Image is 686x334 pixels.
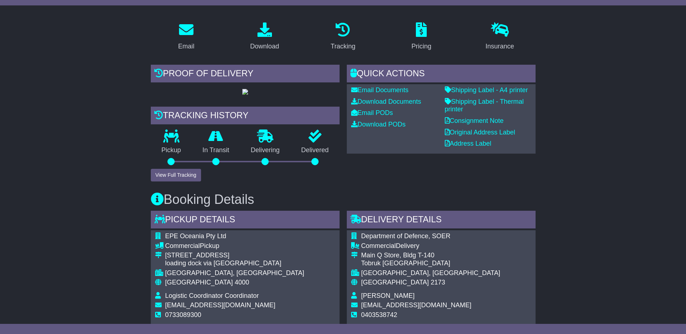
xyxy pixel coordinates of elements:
[151,169,201,181] button: View Full Tracking
[361,279,429,286] span: [GEOGRAPHIC_DATA]
[486,42,514,51] div: Insurance
[361,260,500,267] div: Tobruk [GEOGRAPHIC_DATA]
[445,129,515,136] a: Original Address Label
[445,117,504,124] a: Consignment Note
[165,301,276,309] span: [EMAIL_ADDRESS][DOMAIN_NAME]
[351,86,409,94] a: Email Documents
[246,20,284,54] a: Download
[431,279,445,286] span: 2173
[165,260,304,267] div: loading dock via [GEOGRAPHIC_DATA]
[165,232,226,240] span: EPE Oceania Pty Ltd
[412,42,431,51] div: Pricing
[361,292,415,299] span: [PERSON_NAME]
[407,20,436,54] a: Pricing
[235,279,249,286] span: 4000
[290,146,340,154] p: Delivered
[361,242,500,250] div: Delivery
[151,65,340,84] div: Proof of Delivery
[351,121,406,128] a: Download PODs
[361,301,472,309] span: [EMAIL_ADDRESS][DOMAIN_NAME]
[347,211,536,230] div: Delivery Details
[242,89,248,95] img: GetPodImage
[165,269,304,277] div: [GEOGRAPHIC_DATA], [GEOGRAPHIC_DATA]
[165,311,201,318] span: 0733089300
[351,98,421,105] a: Download Documents
[361,252,500,260] div: Main Q Store, Bldg T-140
[165,292,259,299] span: Logistic Coordinator Coordinator
[347,65,536,84] div: Quick Actions
[481,20,519,54] a: Insurance
[361,311,397,318] span: 0403538742
[165,242,304,250] div: Pickup
[151,146,192,154] p: Pickup
[361,242,396,249] span: Commercial
[151,192,536,207] h3: Booking Details
[250,42,279,51] div: Download
[326,20,360,54] a: Tracking
[165,242,200,249] span: Commercial
[151,107,340,126] div: Tracking history
[173,20,199,54] a: Email
[331,42,355,51] div: Tracking
[445,140,491,147] a: Address Label
[178,42,194,51] div: Email
[151,211,340,230] div: Pickup Details
[361,232,451,240] span: Department of Defence, SOER
[361,269,500,277] div: [GEOGRAPHIC_DATA], [GEOGRAPHIC_DATA]
[192,146,240,154] p: In Transit
[165,279,233,286] span: [GEOGRAPHIC_DATA]
[445,98,524,113] a: Shipping Label - Thermal printer
[445,86,528,94] a: Shipping Label - A4 printer
[165,252,304,260] div: [STREET_ADDRESS]
[351,109,393,116] a: Email PODs
[240,146,291,154] p: Delivering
